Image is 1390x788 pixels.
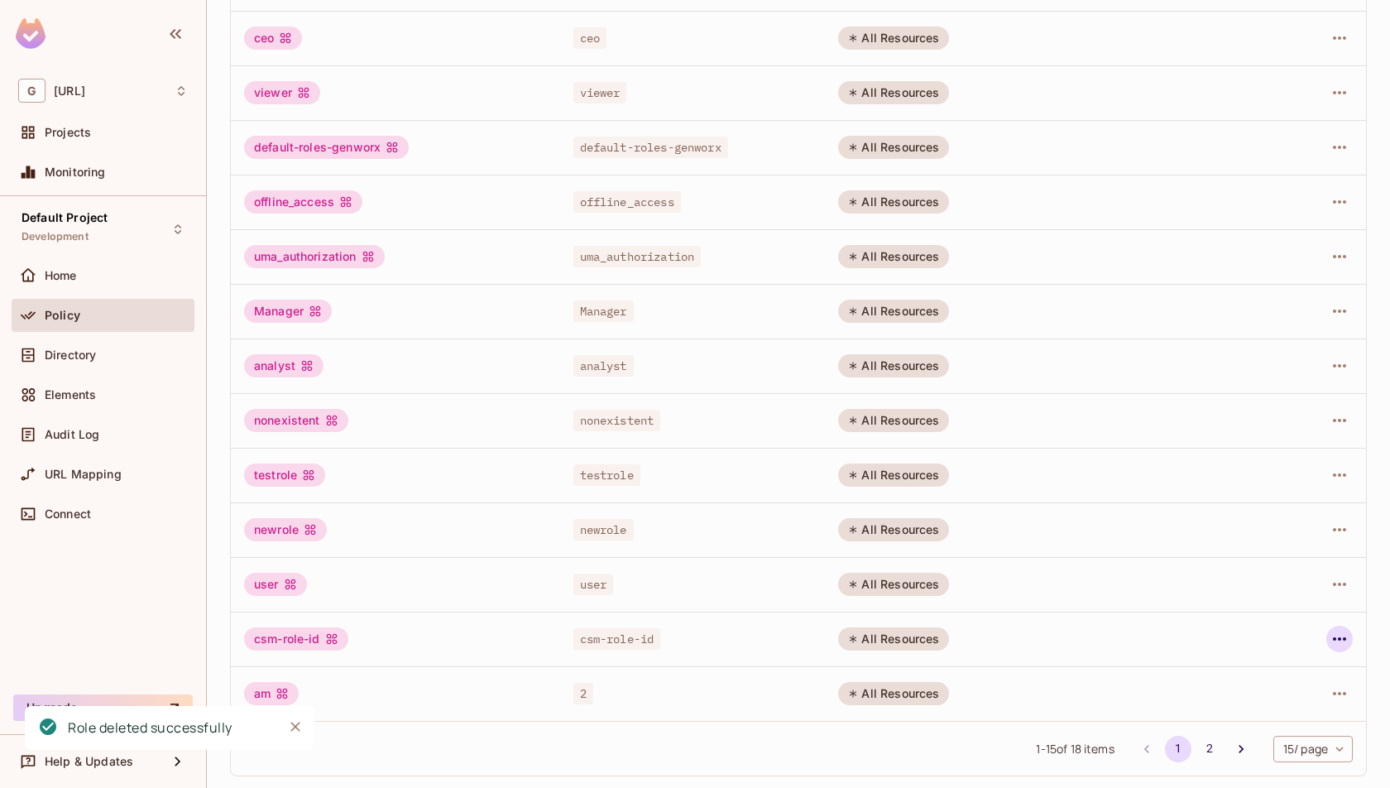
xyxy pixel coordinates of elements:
span: Audit Log [45,428,99,441]
div: All Resources [838,518,949,541]
div: csm-role-id [244,627,348,651]
div: Manager [244,300,332,323]
div: All Resources [838,573,949,596]
div: viewer [244,81,320,104]
img: SReyMgAAAABJRU5ErkJggg== [16,18,46,49]
div: All Resources [838,682,949,705]
span: csm-role-id [573,628,661,650]
span: default-roles-genworx [573,137,728,158]
span: user [573,574,614,595]
span: Monitoring [45,166,106,179]
div: testrole [244,464,325,487]
span: offline_access [573,191,681,213]
span: testrole [573,464,640,486]
span: Connect [45,507,91,521]
span: G [18,79,46,103]
span: Directory [45,348,96,362]
button: Go to next page [1228,736,1254,762]
span: ceo [573,27,606,49]
span: uma_authorization [573,246,702,267]
div: analyst [244,354,324,377]
span: newrole [573,519,634,541]
div: am [244,682,299,705]
div: All Resources [838,136,949,159]
nav: pagination navigation [1131,736,1257,762]
span: 2 [573,683,593,704]
div: 15 / page [1273,736,1353,762]
div: default-roles-genworx [244,136,409,159]
div: All Resources [838,190,949,214]
span: Development [22,230,89,243]
span: Policy [45,309,80,322]
div: All Resources [838,245,949,268]
button: page 1 [1165,736,1191,762]
div: newrole [244,518,327,541]
div: nonexistent [244,409,348,432]
span: URL Mapping [45,468,122,481]
div: All Resources [838,354,949,377]
div: ceo [244,26,302,50]
span: 1 - 15 of 18 items [1036,740,1114,758]
div: All Resources [838,300,949,323]
span: viewer [573,82,627,103]
div: offline_access [244,190,362,214]
div: All Resources [838,627,949,651]
span: Default Project [22,211,108,224]
div: All Resources [838,409,949,432]
div: All Resources [838,464,949,487]
div: user [244,573,307,596]
button: Go to page 2 [1196,736,1223,762]
span: analyst [573,355,634,377]
div: uma_authorization [244,245,385,268]
div: Role deleted successfully [68,718,232,738]
div: All Resources [838,81,949,104]
span: Home [45,269,77,282]
div: All Resources [838,26,949,50]
span: nonexistent [573,410,661,431]
span: Elements [45,388,96,401]
span: Workspace: genworx.ai [54,84,85,98]
button: Close [283,714,308,739]
span: Manager [573,300,634,322]
span: Projects [45,126,91,139]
